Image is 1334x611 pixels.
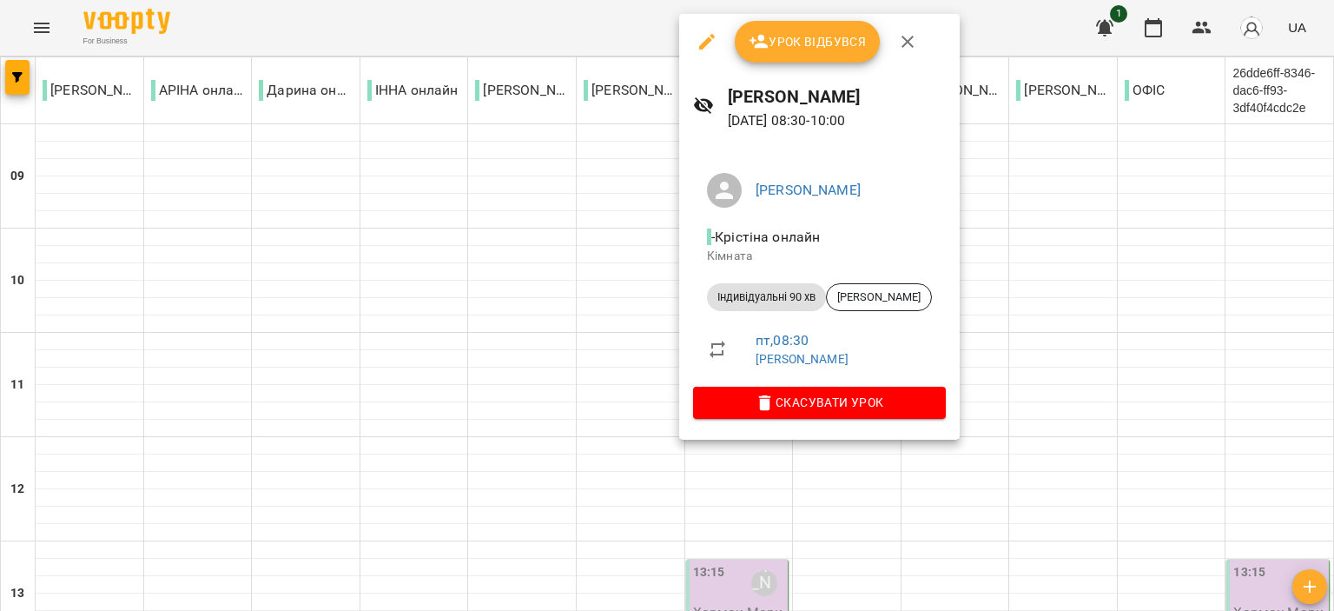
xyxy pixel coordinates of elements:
[749,31,867,52] span: Урок відбувся
[707,289,826,305] span: Індивідуальні 90 хв
[756,332,809,349] a: пт , 08:30
[756,352,849,366] a: [PERSON_NAME]
[693,387,946,418] button: Скасувати Урок
[707,248,932,265] p: Кімната
[707,229,824,245] span: - Крістіна онлайн
[707,392,932,413] span: Скасувати Урок
[728,110,946,131] p: [DATE] 08:30 - 10:00
[827,289,931,305] span: [PERSON_NAME]
[735,21,881,63] button: Урок відбувся
[728,83,946,110] h6: [PERSON_NAME]
[826,283,932,311] div: [PERSON_NAME]
[756,182,861,198] a: [PERSON_NAME]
